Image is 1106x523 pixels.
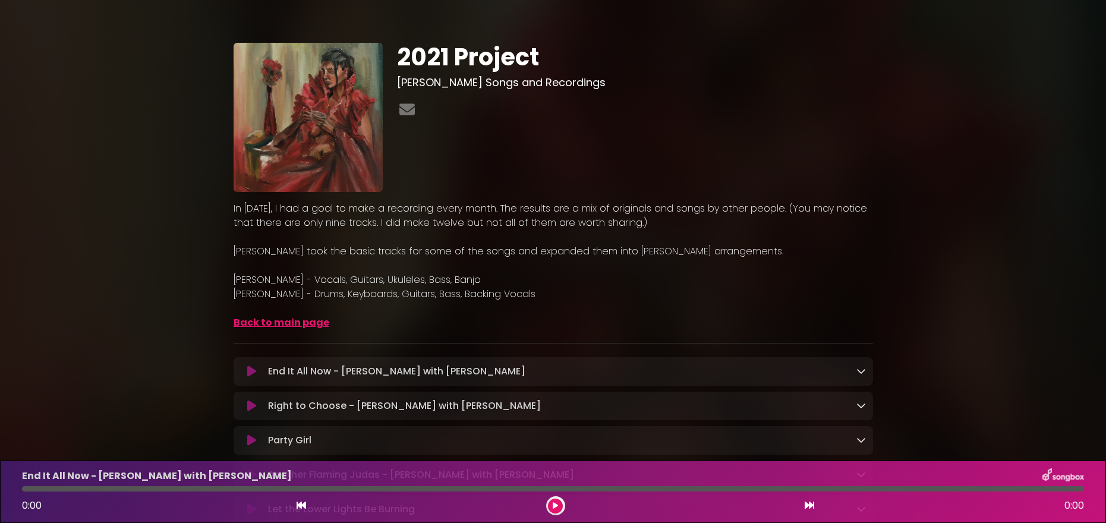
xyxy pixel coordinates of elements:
p: End It All Now - [PERSON_NAME] with [PERSON_NAME] [268,364,525,379]
img: Wfvz40aTSvCFbCBMSt7m [234,43,383,192]
p: [PERSON_NAME] took the basic tracks for some of the songs and expanded them into [PERSON_NAME] ar... [234,244,873,259]
p: Party Girl [268,433,311,448]
p: In [DATE], I had a goal to make a recording every month. The results are a mix of originals and s... [234,201,873,230]
p: Right to Choose - [PERSON_NAME] with [PERSON_NAME] [268,399,541,413]
p: [PERSON_NAME] - Vocals, Guitars, Ukuleles, Bass, Banjo [234,273,873,287]
h1: 2021 Project [397,43,873,71]
h3: [PERSON_NAME] Songs and Recordings [397,76,873,89]
a: Back to main page [234,316,329,329]
span: 0:00 [22,499,42,512]
span: 0:00 [1064,499,1084,513]
p: End It All Now - [PERSON_NAME] with [PERSON_NAME] [22,469,292,483]
img: songbox-logo-white.png [1042,468,1084,484]
p: [PERSON_NAME] - Drums, Keyboards, Guitars, Bass, Backing Vocals [234,287,873,301]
